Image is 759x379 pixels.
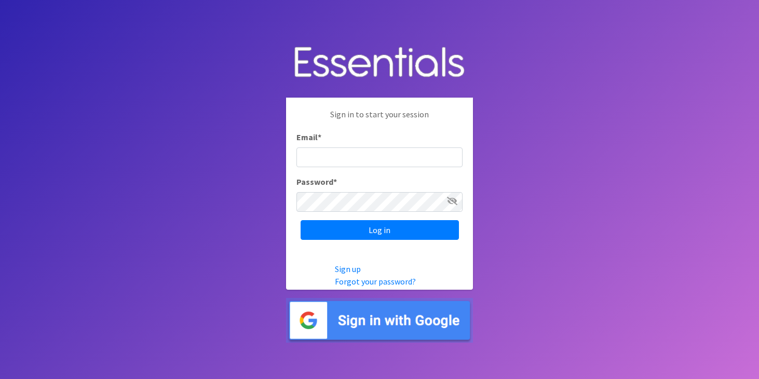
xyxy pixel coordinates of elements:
a: Forgot your password? [335,276,416,287]
abbr: required [318,132,321,142]
a: Sign up [335,264,361,274]
img: Sign in with Google [286,298,473,343]
label: Email [296,131,321,143]
img: Human Essentials [286,36,473,90]
abbr: required [333,177,337,187]
input: Log in [301,220,459,240]
p: Sign in to start your session [296,108,463,131]
label: Password [296,175,337,188]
